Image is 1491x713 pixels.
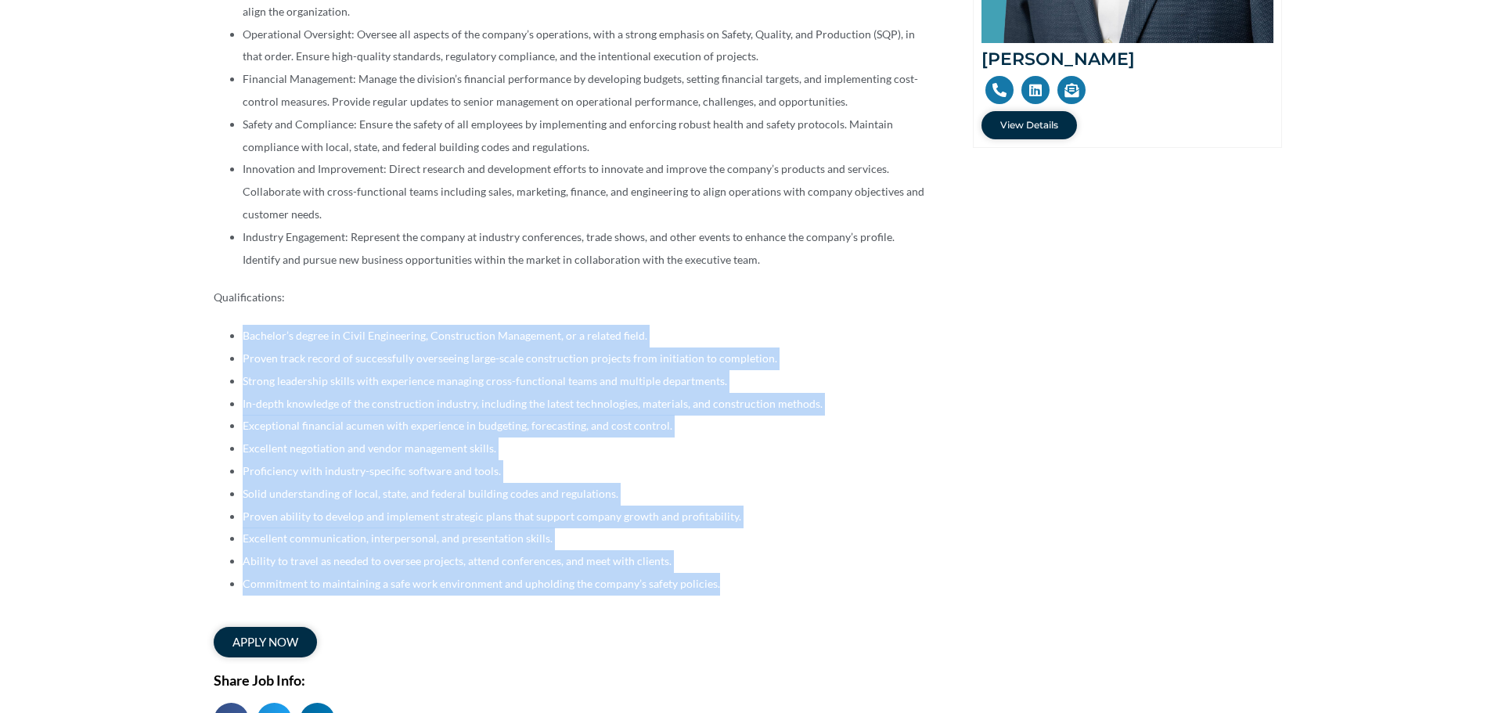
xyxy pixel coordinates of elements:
li: Safety and Compliance: Ensure the safety of all employees by implementing and enforcing robust he... [243,113,926,159]
li: Excellent negotiation and vendor management skills. [243,438,926,460]
li: Proven track record of successfully overseeing large-scale construction projects from initiation ... [243,347,926,370]
li: Commitment to maintaining a safe work environment and upholding the company’s safety policies. [243,573,926,596]
li: Financial Management: Manage the division’s financial performance by developing budgets, setting ... [243,68,926,113]
span: apply now [232,636,298,648]
li: Industry Engagement: Represent the company at industry conferences, trade shows, and other events... [243,226,926,272]
li: Proficiency with industry-specific software and tools. [243,460,926,483]
li: Bachelor’s degree in Civil Engineering, Construction Management, or a related field. [243,325,926,347]
li: Operational Oversight: Oversee all aspects of the company’s operations, with a strong emphasis on... [243,23,926,69]
a: apply now [214,627,317,657]
p: Qualifications: [214,286,926,309]
span: View Details [1000,121,1058,130]
li: Ability to travel as needed to oversee projects, attend conferences, and meet with clients. [243,550,926,573]
li: Solid understanding of local, state, and federal building codes and regulations. [243,483,926,506]
li: Exceptional financial acumen with experience in budgeting, forecasting, and cost control. [243,415,926,438]
li: Strong leadership skills with experience managing cross-functional teams and multiple departments. [243,370,926,393]
a: View Details [981,111,1077,139]
li: Proven ability to develop and implement strategic plans that support company growth and profitabi... [243,506,926,528]
li: In-depth knowledge of the construction industry, including the latest technologies, materials, an... [243,393,926,416]
li: Excellent communication, interpersonal, and presentation skills. [243,528,926,550]
li: Innovation and Improvement: Direct research and development efforts to innovate and improve the c... [243,158,926,225]
h2: [PERSON_NAME] [981,51,1273,68]
h2: Share Job Info: [214,673,926,687]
